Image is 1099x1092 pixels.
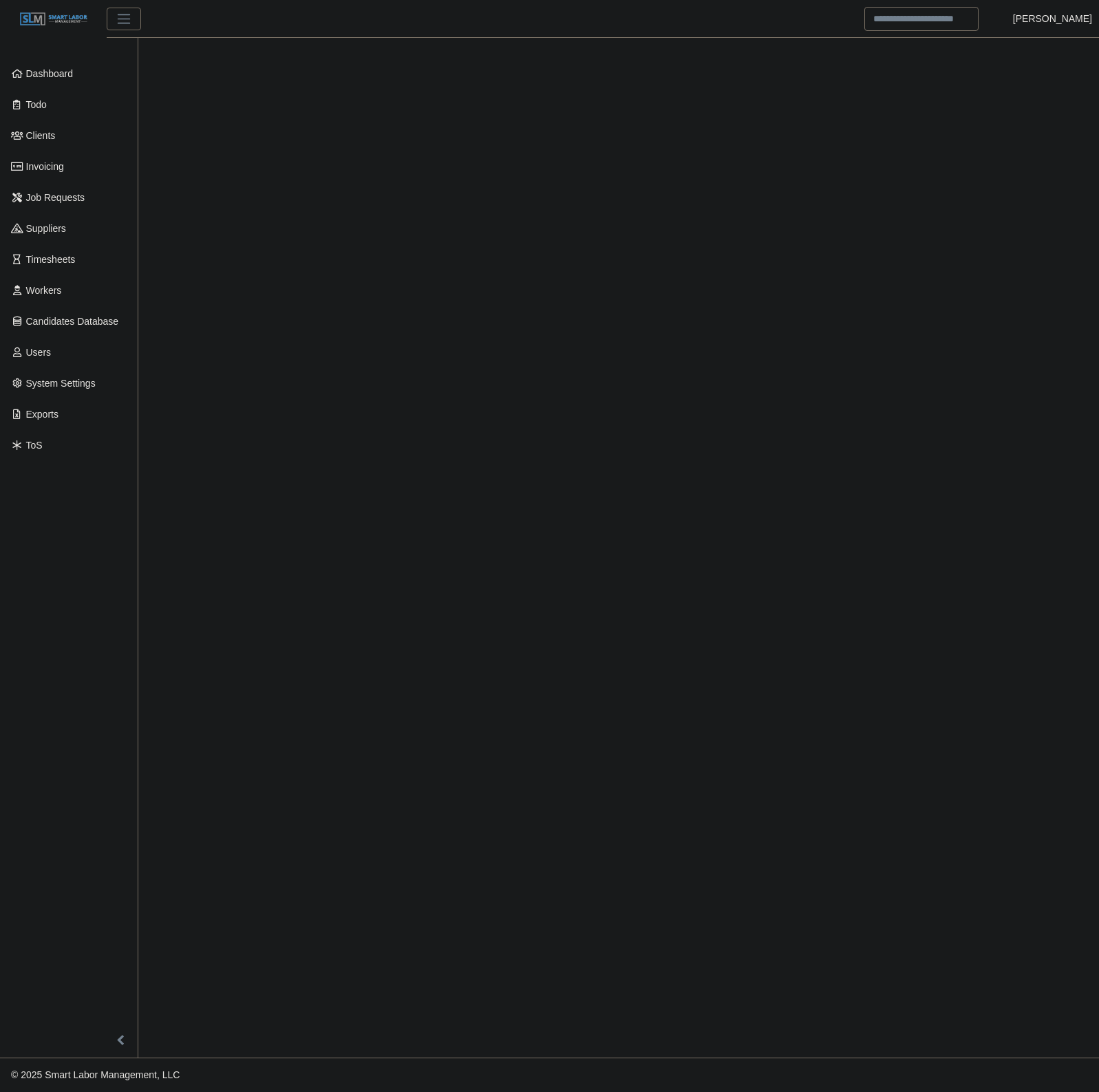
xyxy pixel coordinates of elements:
span: Suppliers [26,223,66,234]
span: Timesheets [26,254,76,265]
span: ToS [26,440,43,451]
span: Dashboard [26,68,74,79]
span: Exports [26,409,58,420]
span: Workers [26,285,62,296]
span: Candidates Database [26,316,119,327]
input: Search [864,7,979,31]
a: [PERSON_NAME] [1013,12,1092,26]
span: Invoicing [26,161,64,172]
span: Job Requests [26,192,85,203]
span: Clients [26,130,56,141]
img: SLM Logo [19,12,88,27]
span: System Settings [26,378,96,389]
span: Users [26,347,52,358]
span: © 2025 Smart Labor Management, LLC [11,1069,180,1080]
span: Todo [26,99,47,110]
